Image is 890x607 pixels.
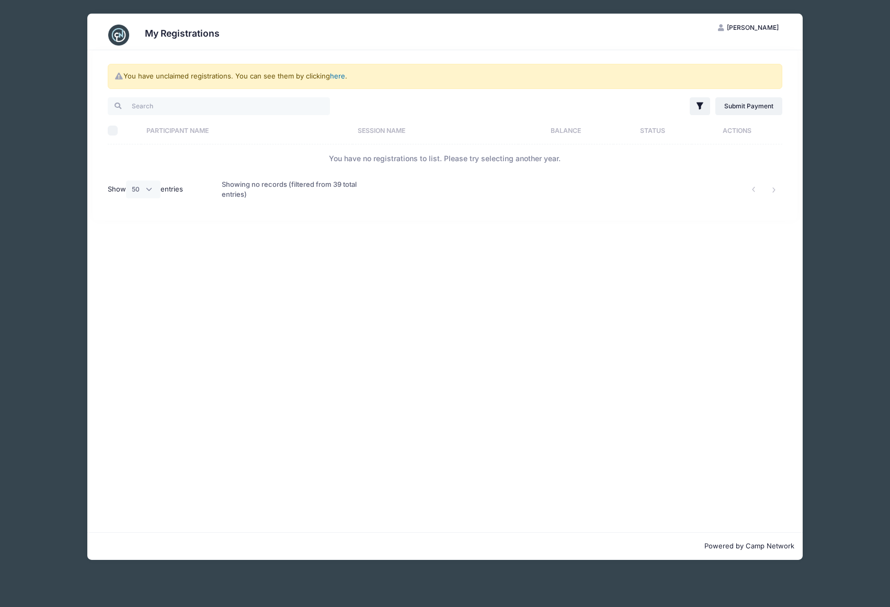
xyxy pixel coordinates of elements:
label: Show entries [108,181,183,198]
input: Search [108,97,330,115]
a: here [330,72,345,80]
th: Status: activate to sort column ascending [613,117,692,144]
div: Showing no records (filtered from 39 total entries) [222,173,383,207]
img: CampNetwork [108,25,129,46]
h3: My Registrations [145,28,220,39]
button: [PERSON_NAME] [709,19,788,37]
th: Select All [108,117,142,144]
a: Submit Payment [715,97,783,115]
select: Showentries [126,181,161,198]
div: You have unclaimed registrations. You can see them by clicking . [108,64,782,89]
p: Powered by Camp Network [96,541,794,552]
span: [PERSON_NAME] [727,24,779,31]
th: Participant Name: activate to sort column ascending [141,117,352,144]
th: Balance: activate to sort column ascending [518,117,613,144]
td: You have no registrations to list. Please try selecting another year. [108,144,782,172]
th: Session Name: activate to sort column ascending [352,117,518,144]
th: Actions: activate to sort column ascending [692,117,782,144]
